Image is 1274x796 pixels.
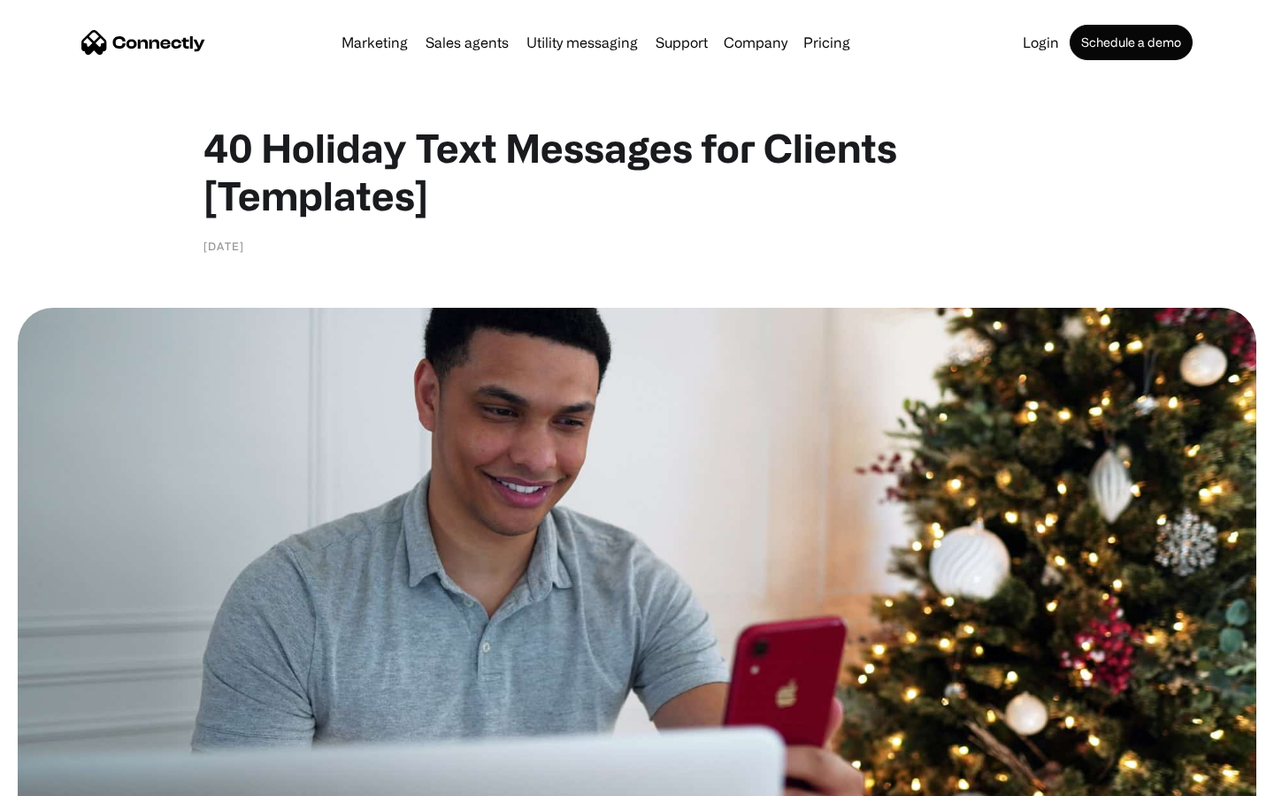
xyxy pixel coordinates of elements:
a: Utility messaging [519,35,645,50]
a: Sales agents [418,35,516,50]
a: Login [1016,35,1066,50]
div: Company [724,30,787,55]
h1: 40 Holiday Text Messages for Clients [Templates] [203,124,1071,219]
a: Schedule a demo [1070,25,1193,60]
a: Pricing [796,35,857,50]
a: Marketing [334,35,415,50]
div: [DATE] [203,237,244,255]
aside: Language selected: English [18,765,106,790]
a: Support [649,35,715,50]
ul: Language list [35,765,106,790]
